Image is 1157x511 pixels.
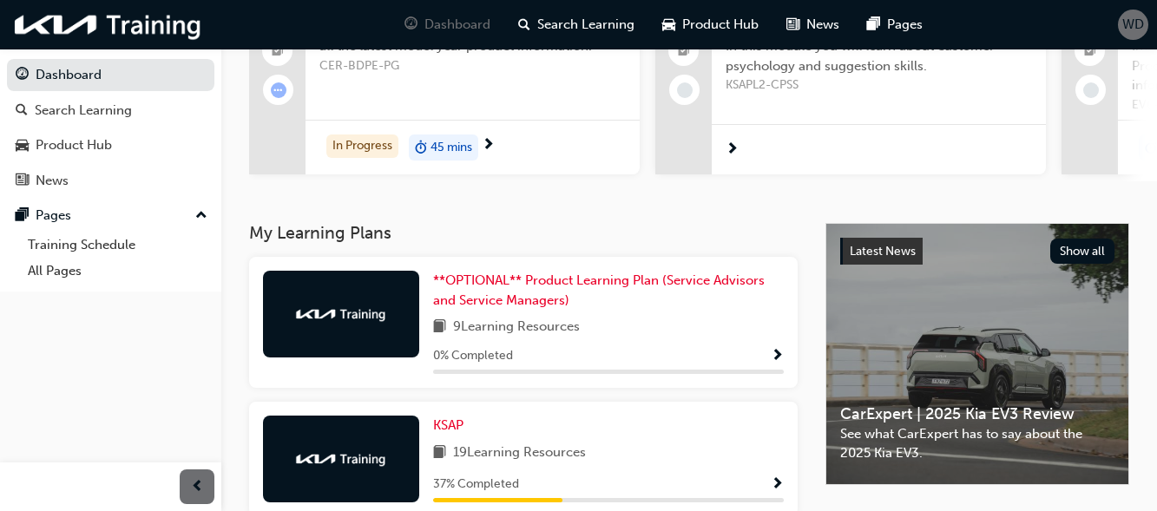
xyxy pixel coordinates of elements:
span: 19 Learning Resources [453,442,586,464]
div: In Progress [326,134,398,158]
a: pages-iconPages [853,7,937,43]
span: KSAP [433,417,463,433]
a: Latest NewsShow all [840,238,1114,265]
button: Pages [7,200,214,232]
span: 45 mins [431,138,472,158]
a: news-iconNews [772,7,853,43]
span: search-icon [518,14,530,36]
button: WD [1118,10,1148,40]
span: book-icon [433,317,446,338]
span: prev-icon [191,476,204,498]
button: Show all [1050,239,1115,264]
span: book-icon [433,442,446,464]
span: Dashboard [424,15,490,35]
div: Product Hub [36,135,112,155]
a: car-iconProduct Hub [648,7,772,43]
span: 37 % Completed [433,475,519,495]
span: Show Progress [771,349,784,364]
span: booktick-icon [678,40,690,62]
a: search-iconSearch Learning [504,7,648,43]
a: All Pages [21,258,214,285]
a: Search Learning [7,95,214,127]
span: pages-icon [16,208,29,224]
div: Search Learning [35,101,132,121]
span: news-icon [786,14,799,36]
img: kia-training [293,305,389,323]
span: learningRecordVerb_ATTEMPT-icon [271,82,286,98]
span: guage-icon [16,68,29,83]
a: Dashboard [7,59,214,91]
span: Product Hub [682,15,759,35]
span: learningRecordVerb_NONE-icon [677,82,693,98]
span: booktick-icon [1084,40,1096,62]
span: CarExpert | 2025 Kia EV3 Review [840,404,1114,424]
h3: My Learning Plans [249,223,798,243]
span: duration-icon [415,136,427,159]
span: **OPTIONAL** Product Learning Plan (Service Advisors and Service Managers) [433,272,765,308]
span: Search Learning [537,15,634,35]
img: kia-training [9,7,208,43]
a: Latest NewsShow allCarExpert | 2025 Kia EV3 ReviewSee what CarExpert has to say about the 2025 Ki... [825,223,1129,485]
span: booktick-icon [272,40,284,62]
button: DashboardSearch LearningProduct HubNews [7,56,214,200]
span: In this module you will learn about customer psychology and suggestion skills. [726,36,1032,75]
span: Pages [887,15,923,35]
span: car-icon [16,138,29,154]
span: car-icon [662,14,675,36]
span: news-icon [16,174,29,189]
a: News [7,165,214,197]
a: **OPTIONAL** Product Learning Plan (Service Advisors and Service Managers) [433,271,784,310]
span: WD [1122,15,1144,35]
button: Show Progress [771,474,784,495]
span: next-icon [482,138,495,154]
a: Product Hub [7,129,214,161]
span: News [806,15,839,35]
span: next-icon [726,142,739,158]
span: learningRecordVerb_NONE-icon [1083,82,1099,98]
span: See what CarExpert has to say about the 2025 Kia EV3. [840,424,1114,463]
a: Training Schedule [21,232,214,259]
span: duration-icon [1145,136,1157,159]
a: KSAP [433,416,470,436]
div: Pages [36,206,71,226]
span: CER-BDPE-PG [319,56,626,76]
span: Show Progress [771,477,784,493]
span: search-icon [16,103,28,119]
span: 9 Learning Resources [453,317,580,338]
a: guage-iconDashboard [391,7,504,43]
button: Show Progress [771,345,784,367]
span: pages-icon [867,14,880,36]
span: 0 % Completed [433,346,513,366]
div: News [36,171,69,191]
span: up-icon [195,205,207,227]
span: guage-icon [404,14,417,36]
span: KSAPL2-CPSS [726,75,1032,95]
img: kia-training [293,450,389,468]
span: Latest News [850,244,916,259]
